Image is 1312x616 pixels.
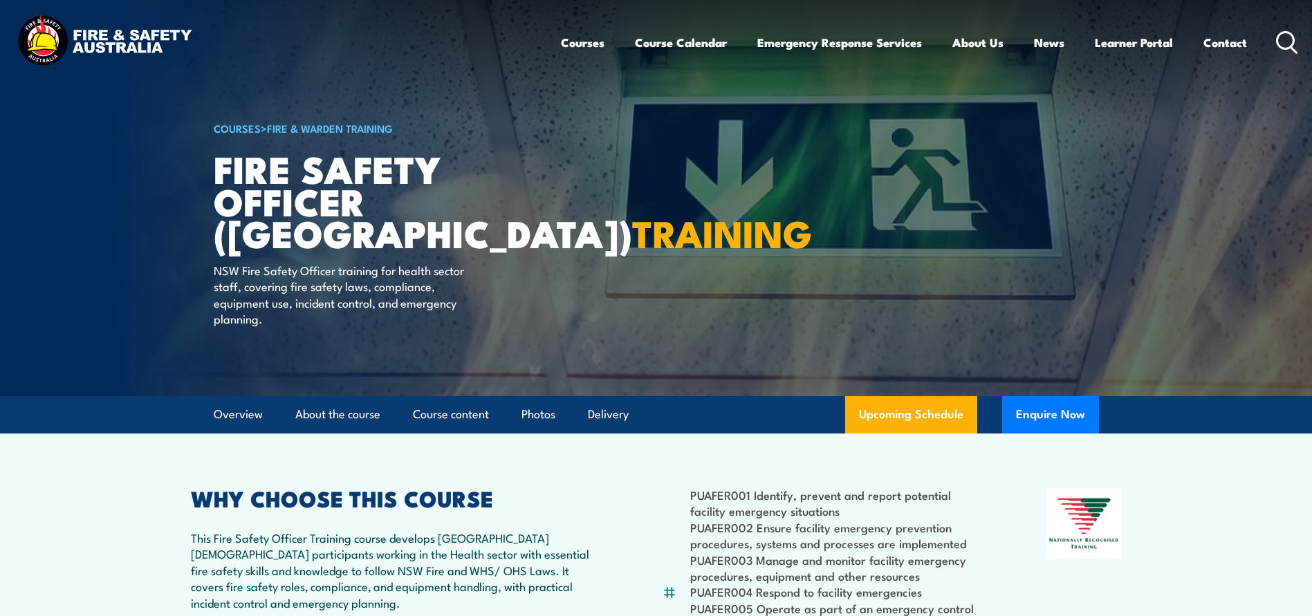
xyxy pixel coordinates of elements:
[295,396,380,433] a: About the course
[588,396,629,433] a: Delivery
[214,262,466,327] p: NSW Fire Safety Officer training for health sector staff, covering fire safety laws, compliance, ...
[191,488,595,507] h2: WHY CHOOSE THIS COURSE
[521,396,555,433] a: Photos
[632,203,812,261] strong: TRAINING
[1203,24,1247,61] a: Contact
[690,584,980,599] li: PUAFER004 Respond to facility emergencies
[1002,396,1099,433] button: Enquire Now
[757,24,922,61] a: Emergency Response Services
[214,120,555,136] h6: >
[413,396,489,433] a: Course content
[635,24,727,61] a: Course Calendar
[1034,24,1064,61] a: News
[952,24,1004,61] a: About Us
[214,152,555,249] h1: FIRE SAFETY OFFICER ([GEOGRAPHIC_DATA])
[845,396,977,433] a: Upcoming Schedule
[1047,488,1122,559] img: Nationally Recognised Training logo.
[191,530,595,610] p: This Fire Safety Officer Training course develops [GEOGRAPHIC_DATA][DEMOGRAPHIC_DATA] participant...
[267,120,393,136] a: Fire & Warden Training
[561,24,604,61] a: Courses
[690,519,980,552] li: PUAFER002 Ensure facility emergency prevention procedures, systems and processes are implemented
[690,552,980,584] li: PUAFER003 Manage and monitor facility emergency procedures, equipment and other resources
[1095,24,1173,61] a: Learner Portal
[214,396,263,433] a: Overview
[214,120,261,136] a: COURSES
[690,487,980,519] li: PUAFER001 Identify, prevent and report potential facility emergency situations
